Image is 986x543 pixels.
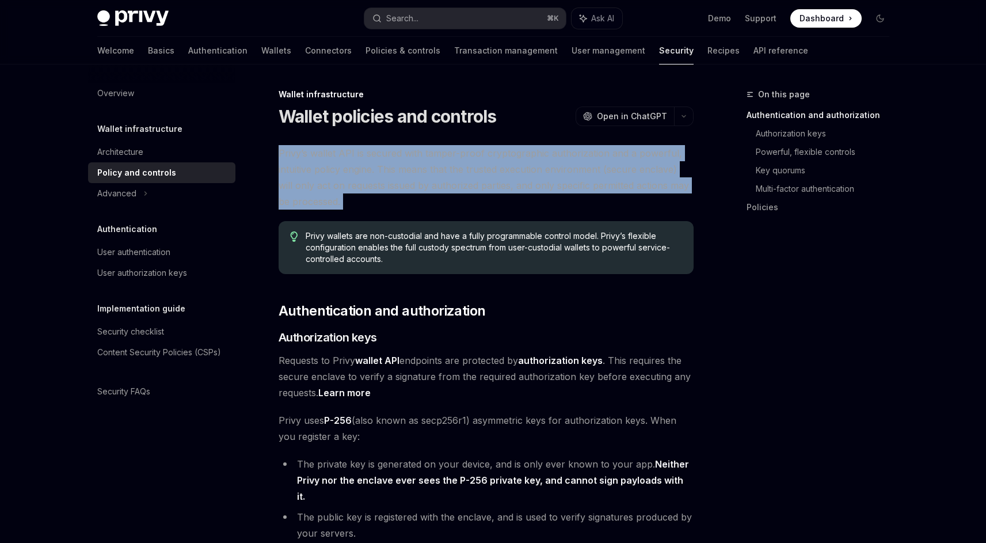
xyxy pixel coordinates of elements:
strong: Neither Privy nor the enclave ever sees the P-256 private key, and cannot sign payloads with it. [297,458,689,502]
a: Security checklist [88,321,235,342]
span: Privy uses (also known as secp256r1) asymmetric keys for authorization keys. When you register a ... [279,412,694,445]
span: On this page [758,88,810,101]
h5: Authentication [97,222,157,236]
a: User authorization keys [88,263,235,283]
img: dark logo [97,10,169,26]
a: Authentication and authorization [747,106,899,124]
div: Security checklist [97,325,164,339]
span: Open in ChatGPT [597,111,667,122]
a: Basics [148,37,174,64]
span: Privy wallets are non-custodial and have a fully programmable control model. Privy’s flexible con... [306,230,682,265]
div: Advanced [97,187,136,200]
div: Content Security Policies (CSPs) [97,345,221,359]
a: Welcome [97,37,134,64]
a: Policies & controls [366,37,440,64]
a: Connectors [305,37,352,64]
a: Security [659,37,694,64]
span: Ask AI [591,13,614,24]
span: Authentication and authorization [279,302,486,320]
a: Policies [747,198,899,217]
a: Dashboard [790,9,862,28]
div: Architecture [97,145,143,159]
button: Ask AI [572,8,622,29]
a: Authentication [188,37,248,64]
a: User management [572,37,645,64]
a: Overview [88,83,235,104]
a: Learn more [318,387,371,399]
h1: Wallet policies and controls [279,106,497,127]
span: Dashboard [800,13,844,24]
a: Demo [708,13,731,24]
button: Open in ChatGPT [576,107,674,126]
h5: Wallet infrastructure [97,122,182,136]
div: User authorization keys [97,266,187,280]
span: Privy’s wallet API is secured with tamper-proof cryptographic authorization and a powerful, intui... [279,145,694,210]
a: Multi-factor authentication [756,180,899,198]
svg: Tip [290,231,298,242]
button: Search...⌘K [364,8,566,29]
a: wallet API [355,355,399,367]
span: ⌘ K [547,14,559,23]
strong: authorization keys [518,355,603,366]
a: Architecture [88,142,235,162]
div: Security FAQs [97,385,150,398]
div: Wallet infrastructure [279,89,694,100]
a: Policy and controls [88,162,235,183]
button: Toggle dark mode [871,9,889,28]
a: Recipes [707,37,740,64]
span: Requests to Privy endpoints are protected by . This requires the secure enclave to verify a signa... [279,352,694,401]
a: Powerful, flexible controls [756,143,899,161]
span: Authorization keys [279,329,377,345]
h5: Implementation guide [97,302,185,316]
a: User authentication [88,242,235,263]
a: API reference [753,37,808,64]
a: Transaction management [454,37,558,64]
a: Content Security Policies (CSPs) [88,342,235,363]
a: P-256 [324,415,352,427]
a: Wallets [261,37,291,64]
a: Key quorums [756,161,899,180]
li: The public key is registered with the enclave, and is used to verify signatures produced by your ... [279,509,694,541]
div: Overview [97,86,134,100]
a: Authorization keys [756,124,899,143]
a: Security FAQs [88,381,235,402]
div: Search... [386,12,418,25]
div: Policy and controls [97,166,176,180]
a: Support [745,13,776,24]
div: User authentication [97,245,170,259]
li: The private key is generated on your device, and is only ever known to your app. [279,456,694,504]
